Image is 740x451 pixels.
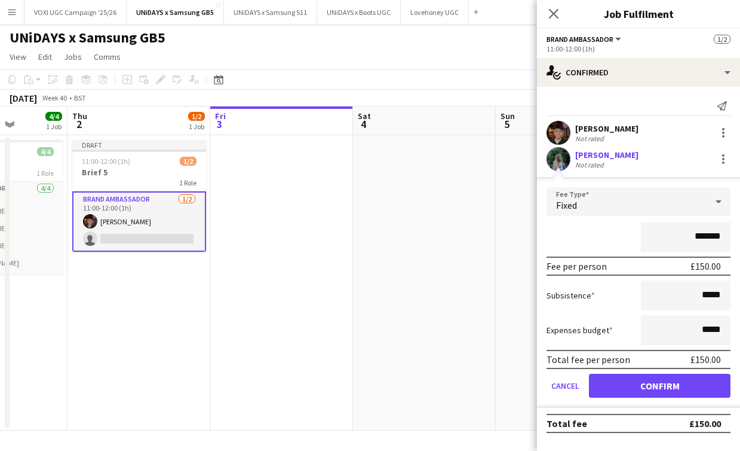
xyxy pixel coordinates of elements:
[36,169,54,178] span: 1 Role
[82,157,130,166] span: 11:00-12:00 (1h)
[546,325,613,336] label: Expenses budget
[215,111,226,121] span: Fri
[575,134,606,143] div: Not rated
[537,58,740,87] div: Confirmed
[127,1,224,24] button: UNiDAYS x Samsung GB5
[72,140,206,252] app-job-card: Draft11:00-12:00 (1h)1/2Brief 51 RoleBrand Ambassador1/211:00-12:00 (1h)[PERSON_NAME]
[690,354,721,365] div: £150.00
[59,49,87,65] a: Jobs
[72,167,206,178] h3: Brief 5
[546,290,595,301] label: Subsistence
[575,150,638,160] div: [PERSON_NAME]
[10,92,37,104] div: [DATE]
[546,35,613,44] span: Brand Ambassador
[10,51,26,62] span: View
[546,374,584,398] button: Cancel
[10,29,165,47] h1: UNiDAYS x Samsung GB5
[690,260,721,272] div: £150.00
[180,157,196,166] span: 1/2
[179,178,196,187] span: 1 Role
[38,51,52,62] span: Edit
[546,260,607,272] div: Fee per person
[46,122,62,131] div: 1 Job
[714,35,730,44] span: 1/2
[24,1,127,24] button: VOXI UGC Campaign '25/26
[94,51,121,62] span: Comms
[537,6,740,22] h3: Job Fulfilment
[546,35,623,44] button: Brand Ambassador
[89,49,125,65] a: Comms
[189,122,204,131] div: 1 Job
[589,374,730,398] button: Confirm
[401,1,469,24] button: Lovehoney UGC
[224,1,317,24] button: UNiDAYS x Samsung S11
[39,93,69,102] span: Week 40
[356,117,371,131] span: 4
[72,140,206,150] div: Draft
[74,93,86,102] div: BST
[499,117,515,131] span: 5
[317,1,401,24] button: UNiDAYS x Boots UGC
[33,49,57,65] a: Edit
[575,160,606,169] div: Not rated
[546,44,730,53] div: 11:00-12:00 (1h)
[72,191,206,252] app-card-role: Brand Ambassador1/211:00-12:00 (1h)[PERSON_NAME]
[556,199,577,211] span: Fixed
[213,117,226,131] span: 3
[5,49,31,65] a: View
[546,418,587,429] div: Total fee
[64,51,82,62] span: Jobs
[546,354,630,365] div: Total fee per person
[358,111,371,121] span: Sat
[188,112,205,121] span: 1/2
[70,117,87,131] span: 2
[45,112,62,121] span: 4/4
[501,111,515,121] span: Sun
[575,123,638,134] div: [PERSON_NAME]
[689,418,721,429] div: £150.00
[37,147,54,156] span: 4/4
[72,111,87,121] span: Thu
